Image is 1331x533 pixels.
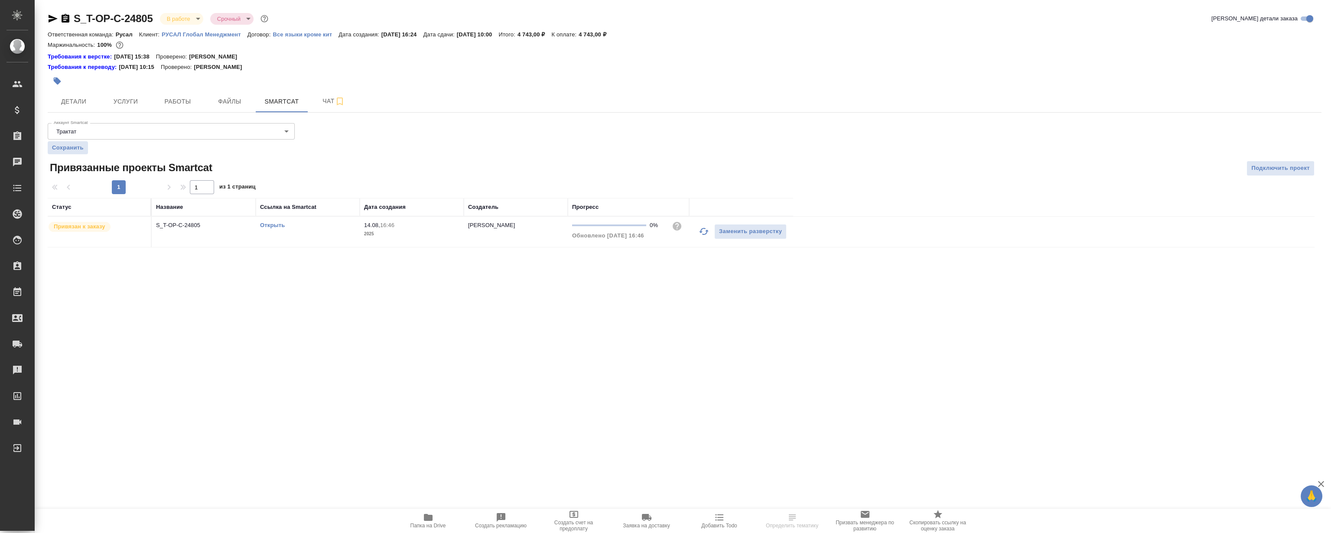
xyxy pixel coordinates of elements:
[364,230,459,238] p: 2025
[116,31,139,38] p: Русал
[719,227,782,237] span: Заменить разверстку
[210,13,254,25] div: В работе
[54,128,79,135] button: Трактат
[156,52,189,61] p: Проверено:
[468,222,515,228] p: [PERSON_NAME]
[139,31,162,38] p: Клиент:
[693,221,714,242] button: Обновить прогресс
[74,13,153,24] a: S_T-OP-C-24805
[381,31,423,38] p: [DATE] 16:24
[60,13,71,24] button: Скопировать ссылку
[259,13,270,24] button: Доп статусы указывают на важность/срочность заказа
[48,31,116,38] p: Ответственная команда:
[157,96,199,107] span: Работы
[1301,485,1322,507] button: 🙏
[156,203,183,211] div: Название
[1246,161,1315,176] button: Подключить проект
[338,31,381,38] p: Дата создания:
[209,96,251,107] span: Файлы
[1211,14,1298,23] span: [PERSON_NAME] детали заказа
[189,52,244,61] p: [PERSON_NAME]
[247,31,273,38] p: Договор:
[97,42,114,48] p: 100%
[572,203,599,211] div: Прогресс
[650,221,665,230] div: 0%
[161,63,194,71] p: Проверено:
[335,96,345,107] svg: Подписаться
[160,13,203,25] div: В работе
[48,63,119,71] div: Нажми, чтобы открыть папку с инструкцией
[114,52,156,61] p: [DATE] 15:38
[1251,163,1310,173] span: Подключить проект
[48,71,67,91] button: Добавить тэг
[52,203,72,211] div: Статус
[53,96,94,107] span: Детали
[164,15,193,23] button: В работе
[52,143,84,152] span: Сохранить
[498,31,517,38] p: Итого:
[273,31,338,38] p: Все языки кроме кит
[194,63,248,71] p: [PERSON_NAME]
[156,221,251,230] p: S_T-OP-C-24805
[260,222,285,228] a: Открыть
[380,222,394,228] p: 16:46
[48,52,114,61] a: Требования к верстке:
[457,31,499,38] p: [DATE] 10:00
[48,42,97,48] p: Маржинальность:
[48,141,88,154] button: Сохранить
[364,222,380,228] p: 14.08,
[273,30,338,38] a: Все языки кроме кит
[114,39,125,51] button: 0.00 RUB;
[162,30,247,38] a: РУСАЛ Глобал Менеджмент
[1304,487,1319,505] span: 🙏
[48,63,119,71] a: Требования к переводу:
[551,31,579,38] p: К оплате:
[54,222,105,231] p: Привязан к заказу
[48,161,212,175] span: Привязанные проекты Smartcat
[215,15,243,23] button: Срочный
[260,203,316,211] div: Ссылка на Smartcat
[517,31,552,38] p: 4 743,00 ₽
[48,13,58,24] button: Скопировать ссылку для ЯМессенджера
[105,96,146,107] span: Услуги
[579,31,613,38] p: 4 743,00 ₽
[468,203,498,211] div: Создатель
[48,123,295,140] div: Трактат
[119,63,161,71] p: [DATE] 10:15
[313,96,355,107] span: Чат
[162,31,247,38] p: РУСАЛ Глобал Менеджмент
[714,224,787,239] button: Заменить разверстку
[219,182,256,194] span: из 1 страниц
[364,203,406,211] div: Дата создания
[572,232,644,239] span: Обновлено [DATE] 16:46
[261,96,303,107] span: Smartcat
[48,52,114,61] div: Нажми, чтобы открыть папку с инструкцией
[423,31,456,38] p: Дата сдачи:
